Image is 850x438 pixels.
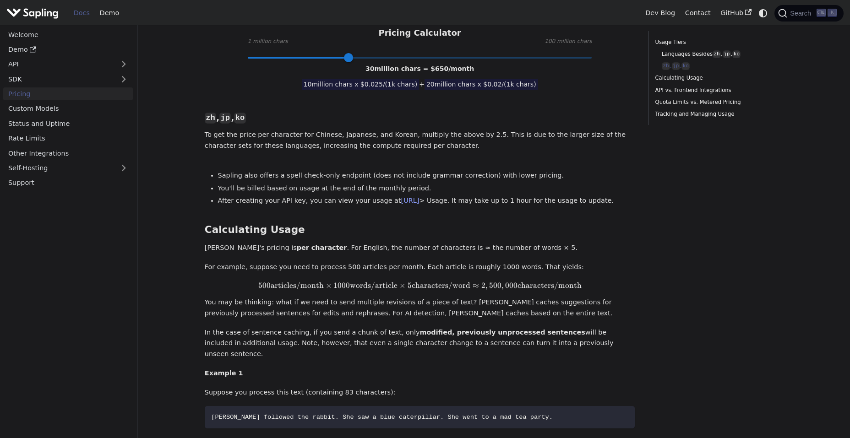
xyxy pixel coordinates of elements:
a: Tracking and Managing Usage [655,110,779,119]
span: 10 million chars x $ 0.025 /(1k chars) [302,79,420,90]
a: Usage Tiers [655,38,779,47]
a: Support [3,176,133,189]
span: words/article [350,281,398,290]
span: 100 million chars [545,37,592,46]
p: To get the price per character for Chinese, Japanese, and Korean, multiply the above by 2.5. This... [205,130,635,151]
a: Welcome [3,28,133,41]
button: Search (Ctrl+K) [774,5,843,22]
a: Demo [95,6,124,20]
span: 500 [489,281,501,290]
button: Switch between dark and light mode (currently system mode) [757,6,770,20]
a: Other Integrations [3,146,133,160]
li: Sapling also offers a spell check-only endpoint (does not include grammar correction) with lower ... [218,170,635,181]
a: Dev Blog [640,6,680,20]
code: zh [662,62,670,70]
p: [PERSON_NAME]'s pricing is . For English, the number of characters is ≈ the number of words × 5. [205,243,635,254]
code: jp [672,62,680,70]
a: Docs [69,6,95,20]
code: jp [219,113,231,124]
code: zh [713,50,721,58]
span: 000 [505,281,518,290]
code: zh [205,113,216,124]
span: characters/word [412,281,470,290]
a: Contact [680,6,716,20]
span: × [326,281,332,290]
a: Sapling.ai [6,6,62,20]
span: 1 million chars [248,37,288,46]
a: Pricing [3,87,133,101]
a: [URL] [401,197,420,204]
span: + [419,81,425,88]
a: Languages Besideszh,jp,ko [662,50,776,59]
span: 500 [258,281,271,290]
code: jp [723,50,731,58]
a: Rate Limits [3,132,133,145]
span: 5 [408,281,412,290]
p: You may be thinking: what if we need to send multiple revisions of a piece of text? [PERSON_NAME]... [205,297,635,319]
strong: Example 1 [205,369,243,377]
button: Expand sidebar category 'API' [114,58,133,71]
kbd: K [828,9,837,17]
button: Expand sidebar category 'SDK' [114,72,133,86]
span: [PERSON_NAME] followed the rabbit. She saw a blue caterpillar. She went to a mad tea party. [211,414,553,421]
span: 20 million chars x $ 0.02 /(1k chars) [425,79,538,90]
a: Quota Limits vs. Metered Pricing [655,98,779,107]
p: Suppose you process this text (containing 83 characters): [205,387,635,398]
code: ko [234,113,245,124]
a: zh,jp,ko [662,62,776,70]
img: Sapling.ai [6,6,59,20]
a: Calculating Usage [655,74,779,82]
span: 1000 [333,281,350,290]
code: ko [681,62,690,70]
span: Search [787,10,817,17]
li: After creating your API key, you can view your usage at > Usage. It may take up to 1 hour for the... [218,195,635,206]
a: SDK [3,72,114,86]
span: characters/month [518,281,582,290]
a: Demo [3,43,133,56]
code: ko [732,50,741,58]
a: Self-Hosting [3,162,133,175]
a: Custom Models [3,102,133,115]
span: 30 million chars = $ 650 /month [365,65,474,72]
span: × [399,281,406,290]
a: API vs. Frontend Integrations [655,86,779,95]
h3: , , [205,113,635,123]
li: You'll be billed based on usage at the end of the monthly period. [218,183,635,194]
span: 2 [481,281,485,290]
p: In the case of sentence caching, if you send a chunk of text, only will be included in additional... [205,327,635,360]
a: GitHub [715,6,756,20]
span: , [485,281,488,290]
a: API [3,58,114,71]
strong: modified, previously unprocessed sentences [420,329,585,336]
span: , [501,281,504,290]
h3: Pricing Calculator [378,28,461,38]
strong: per character [297,244,347,251]
h2: Calculating Usage [205,224,635,236]
span: articles/month [271,281,324,290]
a: Status and Uptime [3,117,133,130]
span: ≈ [473,281,479,290]
p: For example, suppose you need to process 500 articles per month. Each article is roughly 1000 wor... [205,262,635,273]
